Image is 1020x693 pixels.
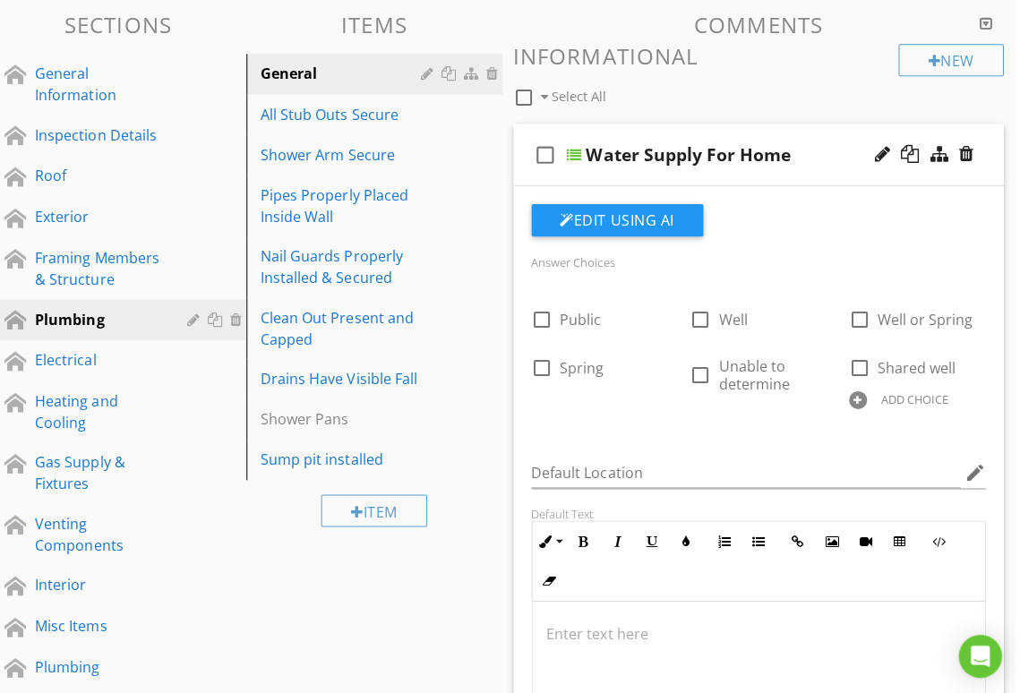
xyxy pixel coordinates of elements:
button: Ordered List [709,522,743,556]
div: Venting Components [39,510,165,553]
span: Well or Spring [879,308,973,328]
span: Well [720,308,749,328]
div: Shower Pans [264,406,429,428]
button: Inline Style [535,522,569,556]
div: Pipes Properly Placed Inside Wall [264,184,429,227]
button: Unordered List [743,522,777,556]
div: Drains Have Visible Fall [264,366,429,388]
span: Shared well [879,356,956,376]
div: Nail Guards Properly Installed & Secured [264,244,429,287]
div: Clean Out Present and Capped [264,305,429,348]
input: Default Location [534,457,962,486]
div: Sump pit installed [264,447,429,468]
div: Water Supply For Home [588,143,793,165]
button: Insert Image (⌘P) [816,522,850,556]
div: Electrical [39,347,165,369]
div: Framing Members & Structure [39,246,165,289]
label: Answer Choices [534,253,617,269]
div: General [264,63,429,84]
h3: Comments [516,13,1005,37]
h3: Items [250,13,505,37]
i: check_box_outline_blank [534,133,562,175]
div: Misc Items [39,612,165,634]
button: Underline (⌘U) [637,522,671,556]
button: Edit Using AI [534,203,705,235]
div: Item [324,492,430,525]
div: New [899,44,1004,76]
h3: Informational [516,44,1005,68]
div: Plumbing [39,307,165,329]
div: Gas Supply & Fixtures [39,449,165,492]
span: Public [562,308,604,328]
div: Interior [39,571,165,593]
button: Insert Video [850,522,884,556]
div: Exterior [39,205,165,227]
div: Heating and Cooling [39,389,165,432]
div: Roof [39,164,165,185]
div: ADD CHOICE [882,390,949,405]
button: Clear Formatting [535,561,569,595]
span: Select All [553,88,608,105]
button: Bold (⌘B) [569,522,603,556]
div: Inspection Details [39,124,165,145]
div: General Information [39,63,165,106]
button: Insert Link (⌘K) [782,522,816,556]
span: Unable to determine [720,355,791,392]
div: Shower Arm Secure [264,143,429,165]
div: Default Text [534,504,987,518]
div: All Stub Outs Secure [264,103,429,124]
button: Insert Table [884,522,918,556]
i: edit [964,460,986,482]
div: Plumbing [39,654,165,675]
div: Open Intercom Messenger [959,632,1002,675]
button: Code View [922,522,956,556]
button: Italic (⌘I) [603,522,637,556]
button: Colors [671,522,705,556]
span: Spring [562,356,606,376]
